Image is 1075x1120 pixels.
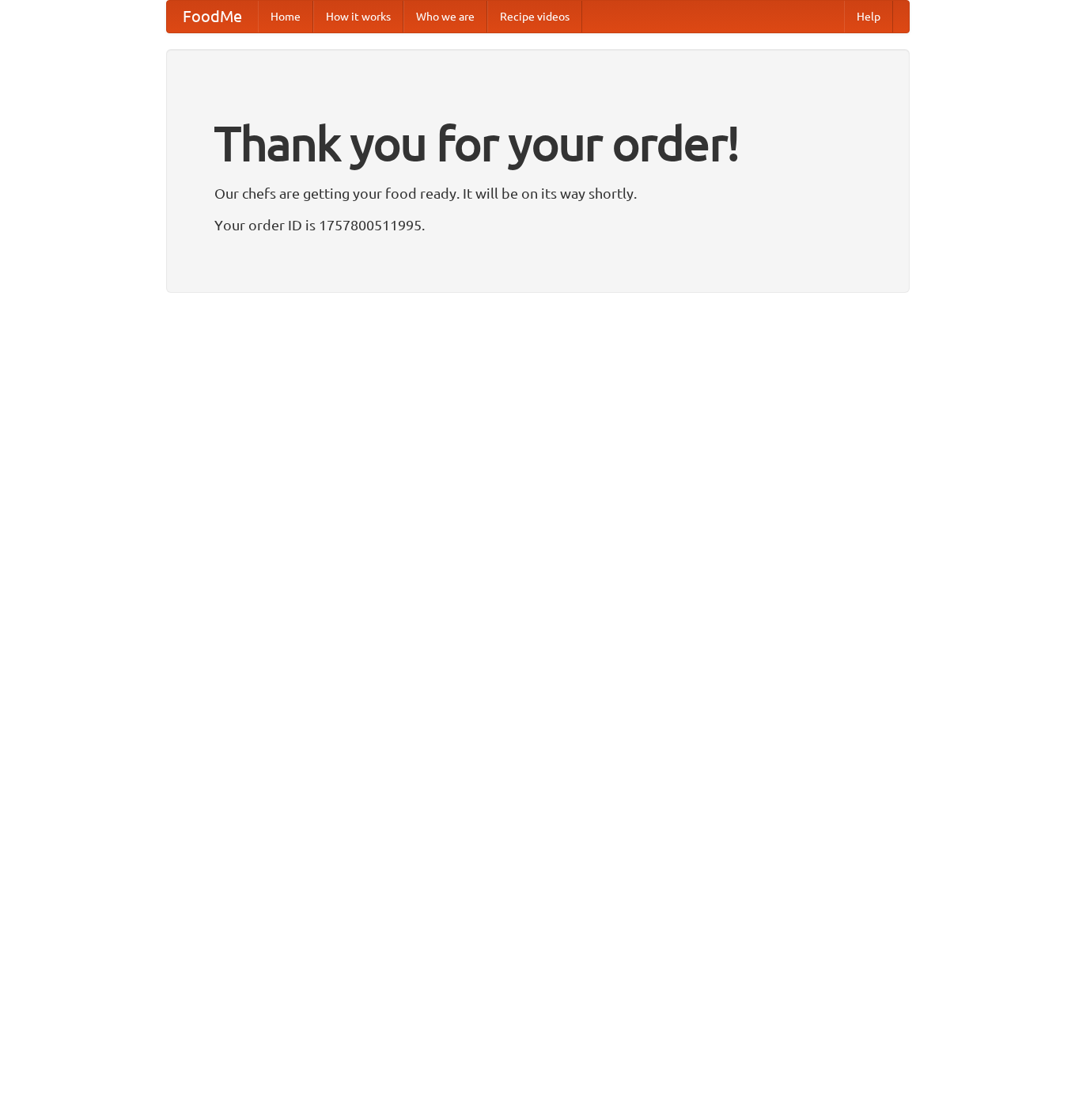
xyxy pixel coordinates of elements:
a: Recipe videos [487,1,582,32]
h1: Thank you for your order! [214,105,861,181]
p: Our chefs are getting your food ready. It will be on its way shortly. [214,181,861,205]
a: Who we are [403,1,487,32]
a: Home [258,1,313,32]
p: Your order ID is 1757800511995. [214,213,861,237]
a: How it works [313,1,403,32]
a: Help [844,1,893,32]
a: FoodMe [167,1,258,32]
